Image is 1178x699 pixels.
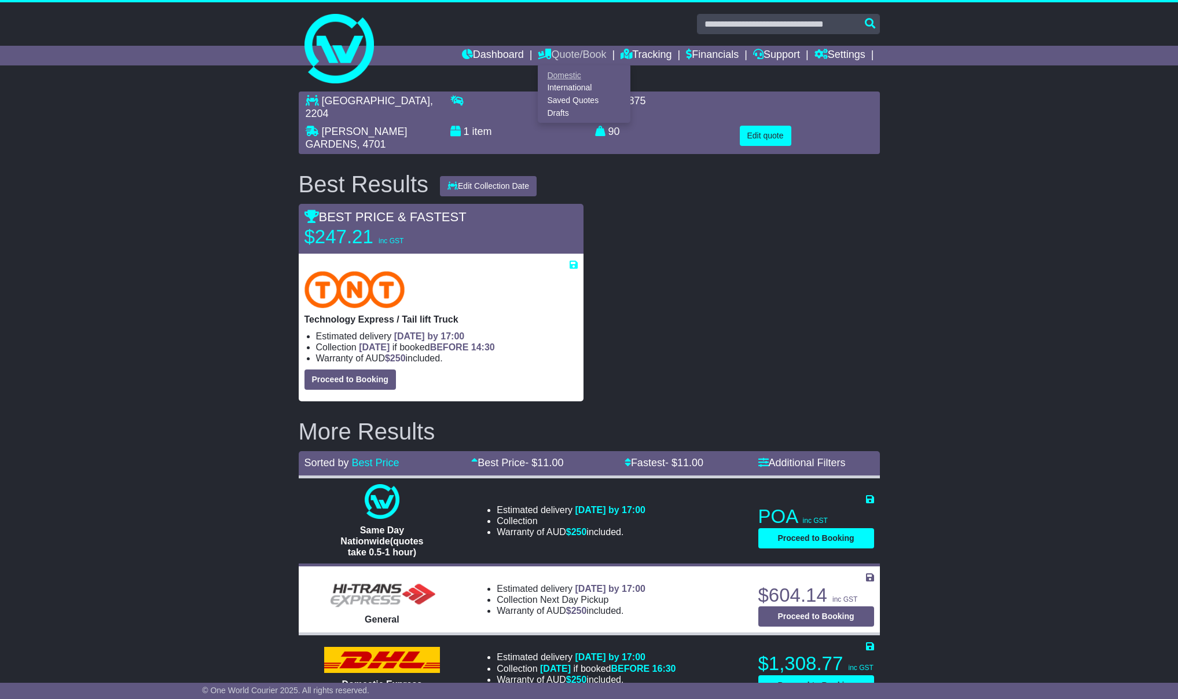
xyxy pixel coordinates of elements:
[306,95,433,119] span: , 2204
[832,595,857,603] span: inc GST
[293,171,435,197] div: Best Results
[359,342,390,352] span: [DATE]
[497,652,676,663] li: Estimated delivery
[540,664,676,674] span: if booked
[758,505,874,528] p: POA
[803,517,828,525] span: inc GST
[324,574,440,608] img: HiTrans (Machship): General
[390,353,406,363] span: 250
[740,126,791,146] button: Edit quote
[571,606,587,616] span: 250
[497,663,676,674] li: Collection
[538,107,630,119] a: Drafts
[566,527,587,537] span: $
[848,664,873,672] span: inc GST
[758,584,874,607] p: $604.14
[540,664,571,674] span: [DATE]
[665,457,703,469] span: - $
[365,614,399,624] span: General
[525,457,563,469] span: - $
[497,605,645,616] li: Warranty of AUD included.
[462,46,524,65] a: Dashboard
[299,419,880,444] h2: More Results
[385,353,406,363] span: $
[497,674,676,685] li: Warranty of AUD included.
[365,484,399,519] img: One World Courier: Same Day Nationwide(quotes take 0.5-1 hour)
[758,652,874,675] p: $1,308.77
[621,46,671,65] a: Tracking
[340,525,423,557] span: Same Day Nationwide(quotes take 0.5-1 hour)
[322,95,430,107] span: [GEOGRAPHIC_DATA]
[575,652,645,662] span: [DATE] by 17:00
[758,457,846,469] a: Additional Filters
[575,584,645,594] span: [DATE] by 17:00
[306,126,408,150] span: [PERSON_NAME] GARDENS
[677,457,703,469] span: 11.00
[304,271,405,308] img: TNT Domestic: Technology Express / Tail lift Truck
[430,342,469,352] span: BEFORE
[304,457,349,469] span: Sorted by
[304,314,578,325] p: Technology Express / Tail lift Truck
[538,69,630,82] a: Domestic
[316,331,578,342] li: Estimated delivery
[625,457,703,469] a: Fastest- $11.00
[472,126,492,137] span: item
[497,515,645,526] li: Collection
[497,504,645,515] li: Estimated delivery
[686,46,739,65] a: Financials
[497,583,645,594] li: Estimated delivery
[537,457,563,469] span: 11.00
[497,594,645,605] li: Collection
[571,675,587,685] span: 250
[304,210,467,224] span: BEST PRICE & FASTEST
[342,679,423,689] span: Domestic Express
[304,225,449,248] p: $247.21
[379,237,403,245] span: inc GST
[566,606,587,616] span: $
[652,664,676,674] span: 16:30
[497,526,645,537] li: Warranty of AUD included.
[202,686,369,695] span: © One World Courier 2025. All rights reserved.
[316,353,578,364] li: Warranty of AUD included.
[538,82,630,94] a: International
[304,369,396,390] button: Proceed to Booking
[440,176,537,196] button: Edit Collection Date
[471,457,563,469] a: Best Price- $11.00
[575,505,645,515] span: [DATE] by 17:00
[758,675,874,696] button: Proceed to Booking
[611,664,649,674] span: BEFORE
[571,527,587,537] span: 250
[566,675,587,685] span: $
[814,46,865,65] a: Settings
[758,528,874,548] button: Proceed to Booking
[753,46,800,65] a: Support
[471,342,495,352] span: 14:30
[352,457,399,469] a: Best Price
[608,126,620,137] span: 90
[758,606,874,627] button: Proceed to Booking
[538,94,630,107] a: Saved Quotes
[394,331,465,341] span: [DATE] by 17:00
[538,65,630,123] div: Quote/Book
[324,647,440,672] img: DHL: Domestic Express
[538,46,606,65] a: Quote/Book
[316,342,578,353] li: Collection
[540,595,608,605] span: Next Day Pickup
[464,126,469,137] span: 1
[357,138,386,150] span: , 4701
[359,342,494,352] span: if booked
